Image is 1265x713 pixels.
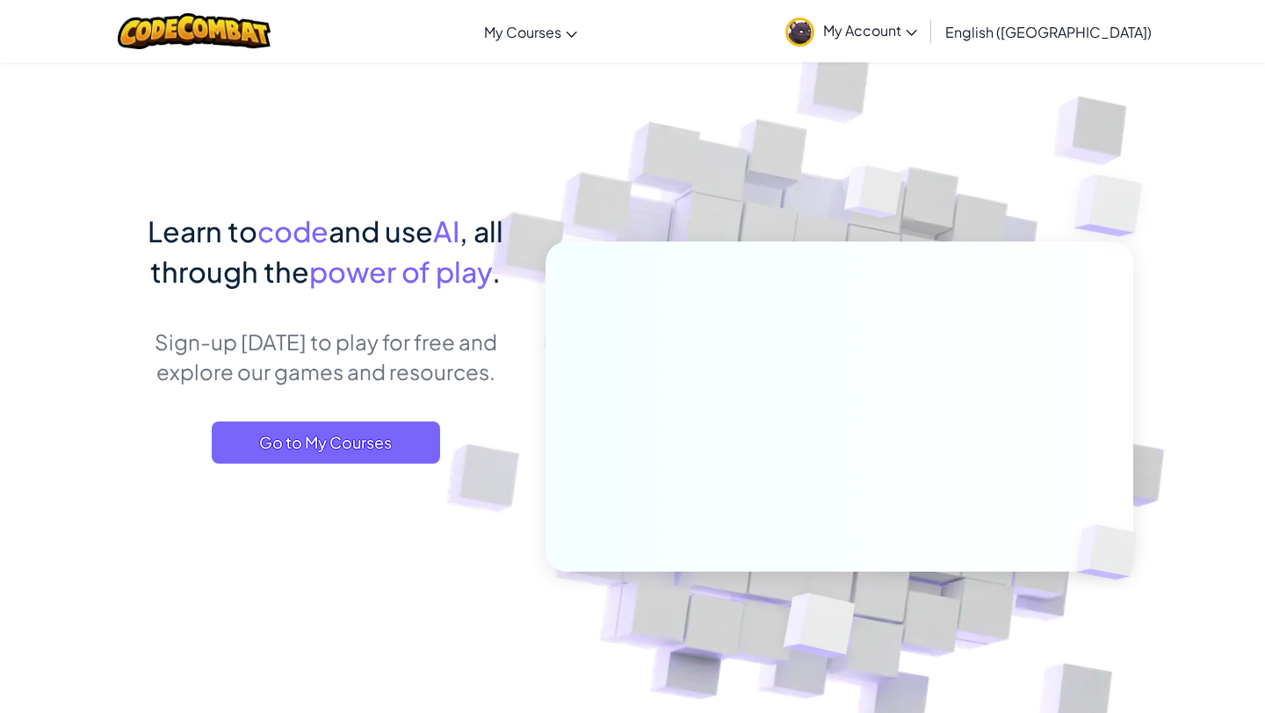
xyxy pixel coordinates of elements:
p: Sign-up [DATE] to play for free and explore our games and resources. [132,327,519,386]
span: My Account [823,21,917,40]
span: power of play [309,254,492,289]
img: Overlap cubes [812,131,938,262]
a: My Account [777,4,926,59]
span: My Courses [484,23,561,41]
a: My Courses [475,8,586,55]
span: English ([GEOGRAPHIC_DATA]) [945,23,1152,41]
a: English ([GEOGRAPHIC_DATA]) [936,8,1160,55]
img: avatar [785,18,814,47]
span: AI [433,213,459,248]
span: and use [329,213,433,248]
img: CodeCombat logo [118,13,271,49]
img: Overlap cubes [1039,132,1191,280]
a: Go to My Courses [212,421,440,464]
span: . [492,254,501,289]
span: Learn to [148,213,257,248]
img: Overlap cubes [741,556,898,702]
span: code [257,213,329,248]
img: Overlap cubes [1047,488,1179,616]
